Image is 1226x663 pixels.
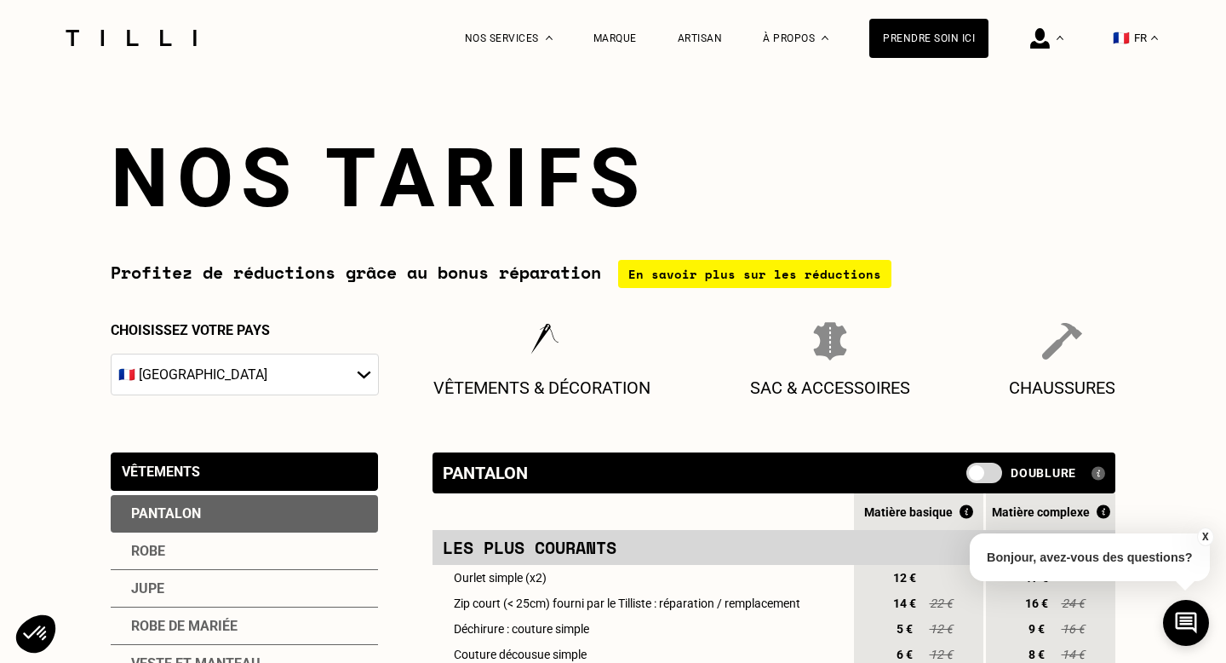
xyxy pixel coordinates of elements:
[1030,28,1050,49] img: icône connexion
[111,322,379,338] p: Choisissez votre pays
[546,36,553,40] img: Menu déroulant
[1021,648,1051,661] span: 8 €
[60,30,203,46] img: Logo du service de couturière Tilli
[889,648,919,661] span: 6 €
[593,32,637,44] a: Marque
[433,378,650,398] p: Vêtements & décoration
[111,533,378,570] div: Robe
[1113,30,1130,46] span: 🇫🇷
[1011,466,1076,480] span: Doublure
[889,571,919,585] span: 12 €
[869,19,988,58] a: Prendre soin ici
[1091,466,1105,481] img: Qu'est ce qu'une doublure ?
[986,504,1115,519] div: Matière complexe
[1057,36,1063,40] img: Menu déroulant
[1151,36,1158,40] img: menu déroulant
[522,322,561,360] img: Vêtements & décoration
[889,622,919,636] span: 5 €
[433,530,851,565] td: Les plus courants
[122,464,200,480] div: Vêtements
[750,378,910,398] p: Sac & Accessoires
[111,570,378,608] div: Jupe
[1042,322,1081,360] img: Chaussures
[433,565,851,591] td: Ourlet simple (x2)
[970,533,1210,581] p: Bonjour, avez-vous des questions?
[433,591,851,616] td: Zip court (< 25cm) fourni par le Tilliste : réparation / remplacement
[111,260,1115,288] div: Profitez de réductions grâce au bonus réparation
[111,495,378,533] div: Pantalon
[111,608,378,645] div: Robe de mariée
[928,648,954,661] span: 12 €
[960,504,973,519] img: Qu'est ce que le Bonus Réparation ?
[889,597,919,610] span: 14 €
[1060,622,1086,636] span: 16 €
[813,322,847,360] img: Sac & Accessoires
[1021,597,1051,610] span: 16 €
[111,130,1115,226] h1: Nos tarifs
[1021,622,1051,636] span: 9 €
[1196,528,1213,546] button: X
[678,32,723,44] a: Artisan
[822,36,828,40] img: Menu déroulant à propos
[618,260,891,288] div: En savoir plus sur les réductions
[1097,504,1110,519] img: Qu'est ce que le Bonus Réparation ?
[443,463,528,483] div: Pantalon
[928,597,954,610] span: 22 €
[1060,597,1086,610] span: 24 €
[1060,648,1086,661] span: 14 €
[1009,378,1115,398] p: Chaussures
[433,616,851,642] td: Déchirure : couture simple
[854,504,983,519] div: Matière basique
[928,622,954,636] span: 12 €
